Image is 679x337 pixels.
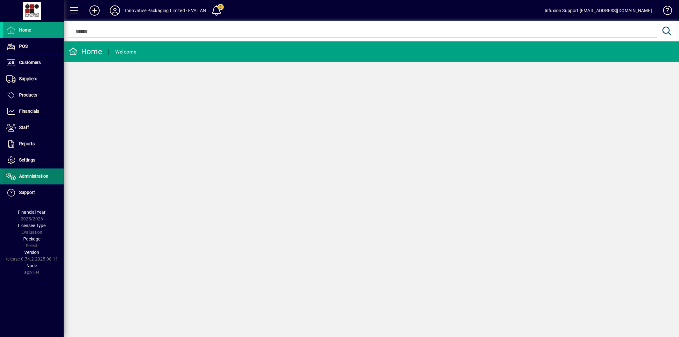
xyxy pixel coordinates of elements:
span: Package [23,236,40,241]
a: Products [3,87,64,103]
a: Administration [3,168,64,184]
span: Customers [19,60,41,65]
a: Reports [3,136,64,152]
span: Home [19,27,31,32]
span: Reports [19,141,35,146]
a: Knowledge Base [658,1,671,22]
div: Infusion Support [EMAIL_ADDRESS][DOMAIN_NAME] [545,5,652,16]
button: Add [84,5,105,16]
a: POS [3,39,64,54]
a: Staff [3,120,64,136]
div: Welcome [115,47,137,57]
span: Staff [19,125,29,130]
span: Administration [19,174,48,179]
a: Suppliers [3,71,64,87]
span: Licensee Type [18,223,46,228]
span: Support [19,190,35,195]
span: Node [27,263,37,268]
span: Version [25,250,39,255]
span: Products [19,92,37,97]
span: Financial Year [18,210,46,215]
span: POS [19,44,28,49]
a: Customers [3,55,64,71]
a: Financials [3,104,64,119]
a: Support [3,185,64,201]
button: Profile [105,5,125,16]
span: Financials [19,109,39,114]
span: Settings [19,157,35,162]
div: Innovative Packaging Limited - EVAL AN [125,5,206,16]
div: Home [68,47,102,57]
span: Suppliers [19,76,37,81]
a: Settings [3,152,64,168]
